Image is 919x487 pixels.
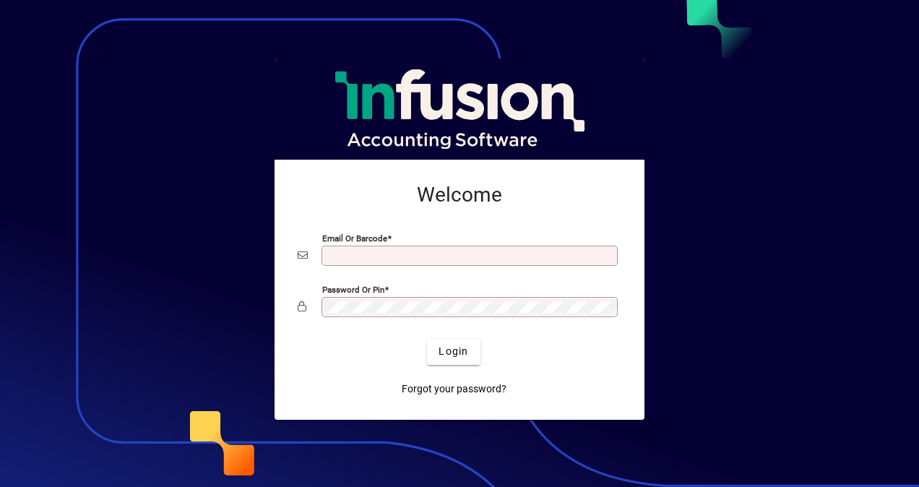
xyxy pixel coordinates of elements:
mat-label: Password or Pin [322,284,384,294]
a: Forgot your password? [396,376,512,402]
span: Forgot your password? [402,382,506,397]
button: Login [427,339,480,365]
mat-label: Email or Barcode [322,233,387,243]
h2: Welcome [298,183,621,207]
span: Login [439,344,468,359]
